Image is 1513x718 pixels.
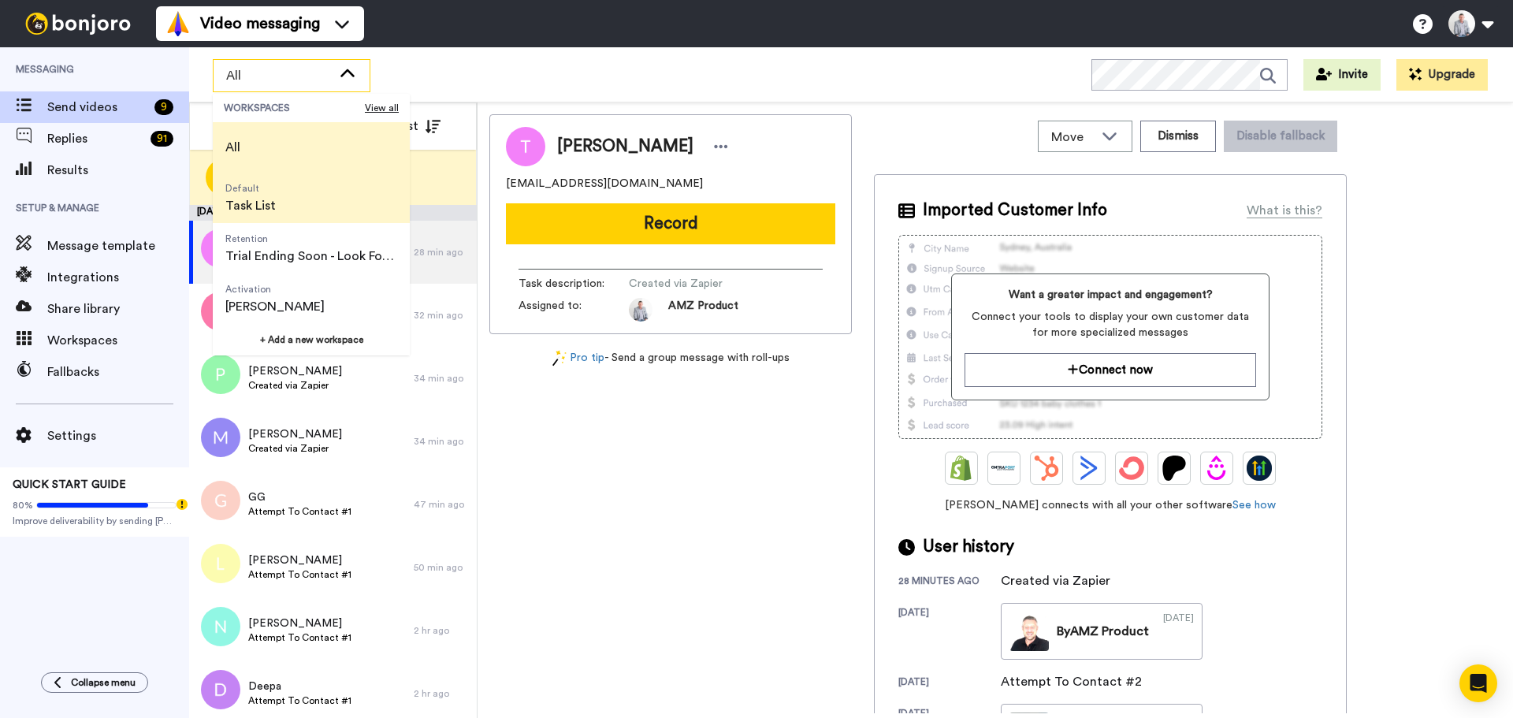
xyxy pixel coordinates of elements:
[225,297,325,316] span: [PERSON_NAME]
[1009,612,1049,651] img: 340e43f6-bd2c-465e-8862-412f1472eb5e-thumb.jpg
[225,182,276,195] span: Default
[1057,622,1149,641] div: By AMZ Product
[1034,456,1059,481] img: Hubspot
[1303,59,1381,91] button: Invite
[898,497,1322,513] span: [PERSON_NAME] connects with all your other software
[965,287,1255,303] span: Want a greater impact and engagement?
[365,102,399,114] span: View all
[1140,121,1216,152] button: Dismiss
[225,138,240,157] span: All
[923,199,1107,222] span: Imported Customer Info
[414,246,469,259] div: 28 min ago
[225,196,276,215] span: Task List
[519,298,629,322] span: Assigned to:
[47,426,189,445] span: Settings
[13,515,177,527] span: Improve deliverability by sending [PERSON_NAME]’s from your own email
[923,535,1014,559] span: User history
[1001,603,1203,660] a: ByAMZ Product[DATE]
[1001,672,1142,691] div: Attempt To Contact #2
[47,268,189,287] span: Integrations
[552,350,567,366] img: magic-wand.svg
[47,363,189,381] span: Fallbacks
[1247,456,1272,481] img: GoHighLevel
[1162,456,1187,481] img: Patreon
[1247,201,1322,220] div: What is this?
[248,679,351,694] span: Deepa
[414,372,469,385] div: 34 min ago
[13,479,126,490] span: QUICK START GUIDE
[898,575,1001,590] div: 28 minutes ago
[47,98,148,117] span: Send videos
[668,298,738,322] span: AMZ Product
[506,203,835,244] button: Record
[154,99,173,115] div: 9
[519,276,629,292] span: Task description :
[1119,456,1144,481] img: ConvertKit
[898,606,1001,660] div: [DATE]
[201,418,240,457] img: m.png
[557,135,693,158] span: [PERSON_NAME]
[225,233,397,245] span: Retention
[47,236,189,255] span: Message template
[71,676,136,689] span: Collapse menu
[248,616,351,631] span: [PERSON_NAME]
[414,561,469,574] div: 50 min ago
[506,127,545,166] img: Image of Tanya
[248,552,351,568] span: [PERSON_NAME]
[201,544,240,583] img: l.png
[1076,456,1102,481] img: ActiveCampaign
[47,331,189,350] span: Workspaces
[248,631,351,644] span: Attempt To Contact #1
[248,426,342,442] span: [PERSON_NAME]
[200,13,320,35] span: Video messaging
[19,13,137,35] img: bj-logo-header-white.svg
[1163,612,1194,651] div: [DATE]
[201,292,240,331] img: s.png
[248,568,351,581] span: Attempt To Contact #1
[898,675,1001,691] div: [DATE]
[1001,571,1110,590] div: Created via Zapier
[47,161,189,180] span: Results
[506,176,703,192] span: [EMAIL_ADDRESS][DOMAIN_NAME]
[629,298,652,322] img: 0c7be819-cb90-4fe4-b844-3639e4b630b0-1684457197.jpg
[201,481,240,520] img: g.png
[225,247,397,266] span: Trial Ending Soon - Look Forward to Working with you.
[248,363,342,379] span: [PERSON_NAME]
[248,505,351,518] span: Attempt To Contact #1
[414,498,469,511] div: 47 min ago
[248,379,342,392] span: Created via Zapier
[414,687,469,700] div: 2 hr ago
[1051,128,1094,147] span: Move
[213,324,410,355] button: + Add a new workspace
[629,276,779,292] span: Created via Zapier
[1224,121,1337,152] button: Disable fallback
[1232,500,1276,511] a: See how
[13,499,33,512] span: 80%
[226,66,332,85] span: All
[175,497,189,512] div: Tooltip anchor
[489,350,852,366] div: - Send a group message with roll-ups
[165,11,191,36] img: vm-color.svg
[552,350,604,366] a: Pro tip
[189,205,477,221] div: [DATE]
[1396,59,1488,91] button: Upgrade
[949,456,974,481] img: Shopify
[151,131,173,147] div: 91
[1204,456,1229,481] img: Drip
[224,102,365,114] span: WORKSPACES
[414,624,469,637] div: 2 hr ago
[1459,664,1497,702] div: Open Intercom Messenger
[201,355,240,394] img: p.png
[201,670,240,709] img: d.png
[225,283,325,296] span: Activation
[965,353,1255,387] button: Connect now
[414,309,469,322] div: 32 min ago
[414,435,469,448] div: 34 min ago
[41,672,148,693] button: Collapse menu
[248,694,351,707] span: Attempt To Contact #1
[47,299,189,318] span: Share library
[965,309,1255,340] span: Connect your tools to display your own customer data for more specialized messages
[991,456,1017,481] img: Ontraport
